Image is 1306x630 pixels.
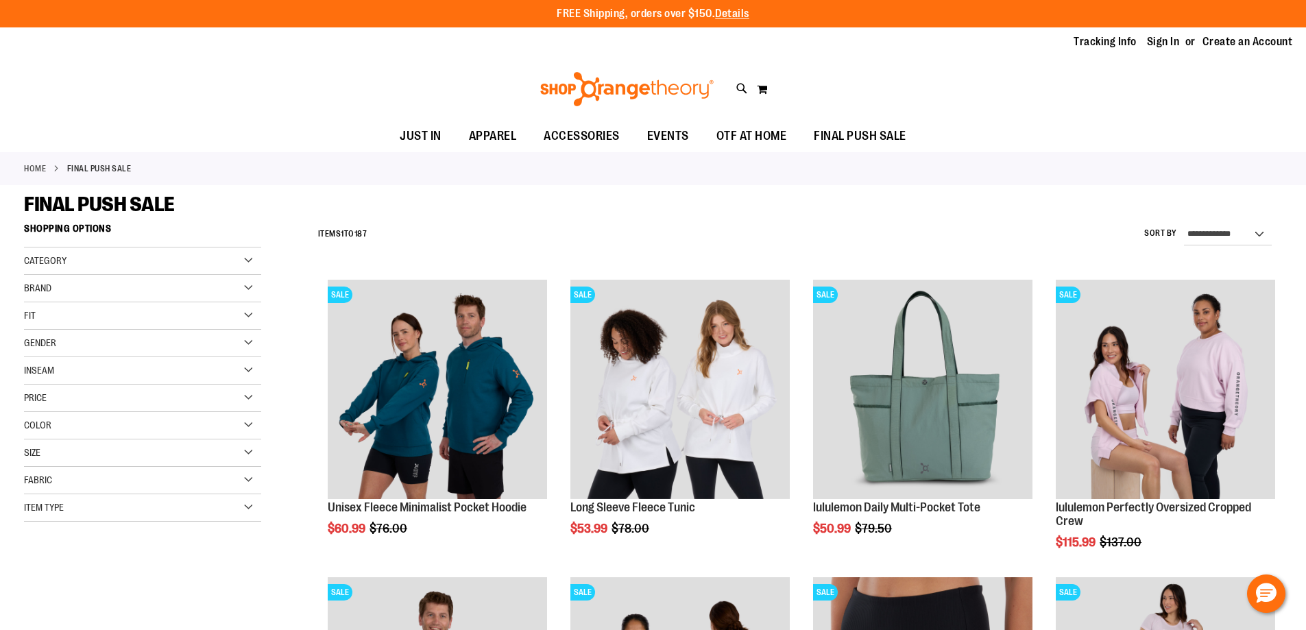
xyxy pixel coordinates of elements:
[530,121,633,152] a: ACCESSORIES
[564,273,797,570] div: product
[24,447,40,458] span: Size
[813,522,853,535] span: $50.99
[570,280,790,499] img: Product image for Fleece Long Sleeve
[1144,228,1177,239] label: Sort By
[1049,273,1282,583] div: product
[318,223,367,245] h2: Items to
[612,522,651,535] span: $78.00
[370,522,409,535] span: $76.00
[1056,280,1275,499] img: lululemon Perfectly Oversized Cropped Crew
[24,392,47,403] span: Price
[703,121,801,152] a: OTF AT HOME
[813,287,838,303] span: SALE
[557,6,749,22] p: FREE Shipping, orders over $150.
[647,121,689,152] span: EVENTS
[716,121,787,152] span: OTF AT HOME
[469,121,517,152] span: APPAREL
[813,280,1032,499] img: lululemon Daily Multi-Pocket Tote
[1247,574,1285,613] button: Hello, have a question? Let’s chat.
[813,584,838,601] span: SALE
[341,229,344,239] span: 1
[24,282,51,293] span: Brand
[400,121,442,152] span: JUST IN
[570,500,695,514] a: Long Sleeve Fleece Tunic
[67,162,132,175] strong: FINAL PUSH SALE
[328,500,527,514] a: Unisex Fleece Minimalist Pocket Hoodie
[814,121,906,152] span: FINAL PUSH SALE
[1056,500,1251,528] a: lululemon Perfectly Oversized Cropped Crew
[455,121,531,152] a: APPAREL
[24,365,54,376] span: Inseam
[806,273,1039,570] div: product
[1147,34,1180,49] a: Sign In
[1056,584,1080,601] span: SALE
[24,420,51,431] span: Color
[321,273,554,570] div: product
[24,217,261,247] strong: Shopping Options
[24,337,56,348] span: Gender
[24,162,46,175] a: Home
[570,287,595,303] span: SALE
[538,72,716,106] img: Shop Orangetheory
[328,287,352,303] span: SALE
[386,121,455,152] a: JUST IN
[328,280,547,501] a: Unisex Fleece Minimalist Pocket HoodieSALE
[800,121,920,152] a: FINAL PUSH SALE
[24,255,66,266] span: Category
[813,280,1032,501] a: lululemon Daily Multi-Pocket ToteSALE
[24,502,64,513] span: Item Type
[855,522,894,535] span: $79.50
[328,584,352,601] span: SALE
[328,280,547,499] img: Unisex Fleece Minimalist Pocket Hoodie
[328,522,367,535] span: $60.99
[1056,535,1098,549] span: $115.99
[570,280,790,501] a: Product image for Fleece Long SleeveSALE
[354,229,367,239] span: 187
[1100,535,1144,549] span: $137.00
[24,193,175,216] span: FINAL PUSH SALE
[544,121,620,152] span: ACCESSORIES
[24,474,52,485] span: Fabric
[1202,34,1293,49] a: Create an Account
[633,121,703,152] a: EVENTS
[1074,34,1137,49] a: Tracking Info
[715,8,749,20] a: Details
[570,584,595,601] span: SALE
[570,522,609,535] span: $53.99
[1056,287,1080,303] span: SALE
[24,310,36,321] span: Fit
[1056,280,1275,501] a: lululemon Perfectly Oversized Cropped CrewSALE
[813,500,980,514] a: lululemon Daily Multi-Pocket Tote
